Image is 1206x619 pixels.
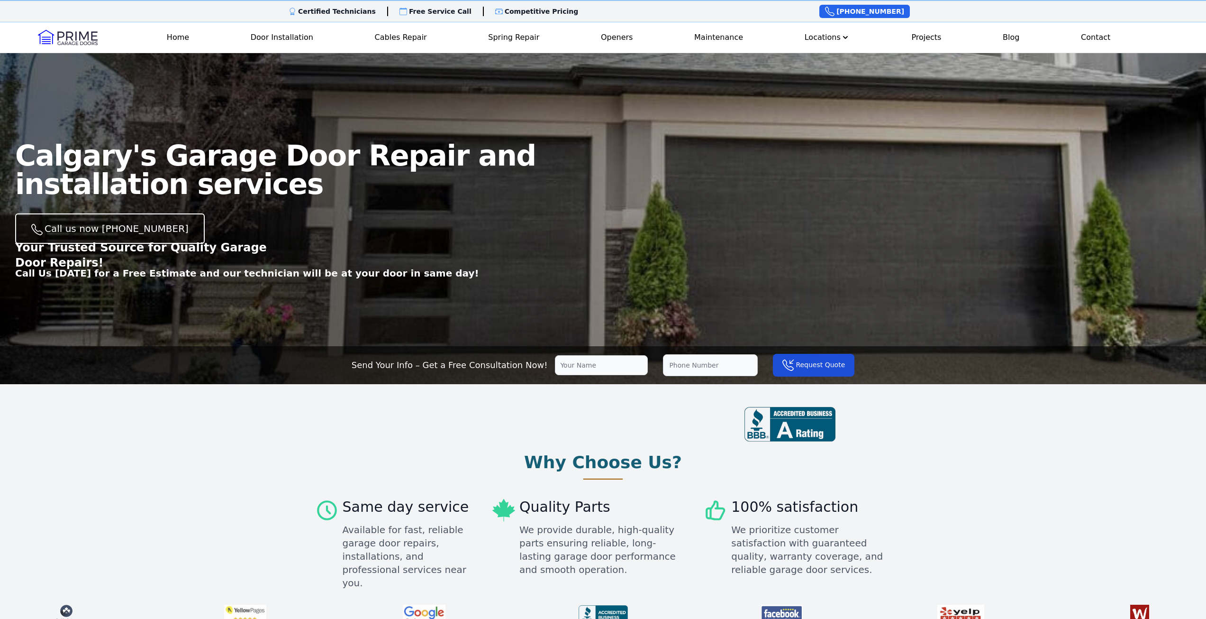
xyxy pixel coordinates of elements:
[247,28,317,47] a: Door Installation
[163,28,193,47] a: Home
[15,139,536,201] span: Calgary's Garage Door Repair and installation services
[15,267,479,280] p: Call Us [DATE] for a Free Estimate and our technician will be at your door in same day!
[484,28,543,47] a: Spring Repair
[1077,28,1114,47] a: Contact
[298,7,376,16] p: Certified Technicians
[744,407,835,442] img: BBB-review
[555,355,648,375] input: Your Name
[352,359,548,372] p: Send Your Info – Get a Free Consultation Now!
[690,28,747,47] a: Maintenance
[597,28,637,47] a: Openers
[731,523,891,576] div: We prioritize customer satisfaction with guaranteed quality, warranty coverage, and reliable gara...
[38,30,98,45] img: Logo
[519,499,685,516] h3: Quality Parts
[343,523,473,590] div: Available for fast, reliable garage door repairs, installations, and professional services near you.
[907,28,945,47] a: Projects
[505,7,579,16] p: Competitive Pricing
[801,28,854,47] button: Locations
[371,28,431,47] a: Cables Repair
[492,499,516,522] img: Quality Parts
[15,240,288,270] p: Your Trusted Source for Quality Garage Door Repairs!
[773,354,854,377] button: Request Quote
[409,7,472,16] p: Free Service Call
[819,5,910,18] a: [PHONE_NUMBER]
[524,453,682,472] h2: Why Choose Us?
[15,213,205,244] a: Call us now [PHONE_NUMBER]
[663,354,758,376] input: Phone Number
[519,523,685,576] div: We provide durable, high-quality parts ensuring reliable, long-lasting garage door performance an...
[731,499,891,516] h3: 100% satisfaction
[999,28,1023,47] a: Blog
[343,499,473,516] h3: Same day service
